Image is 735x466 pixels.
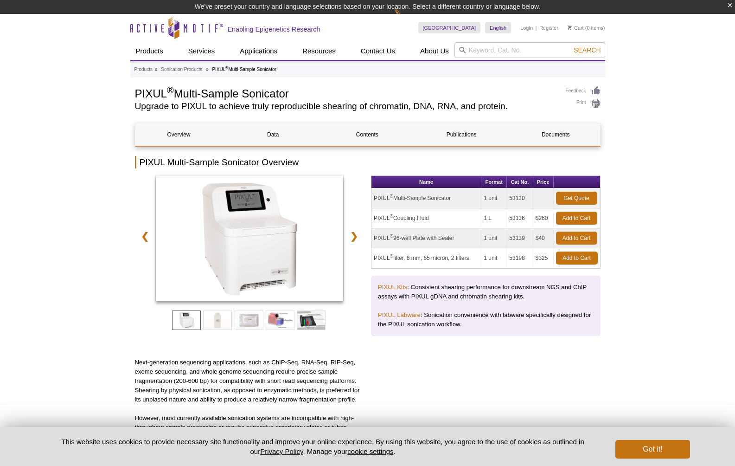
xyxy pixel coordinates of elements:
[347,447,393,455] button: cookie settings
[134,65,153,74] a: Products
[507,248,533,268] td: 53198
[454,42,605,58] input: Keyword, Cat. No.
[481,228,507,248] td: 1 unit
[481,188,507,208] td: 1 unit
[556,212,597,225] a: Add to Cart
[481,208,507,228] td: 1 L
[371,248,481,268] td: PIXUL filter, 6 mm, 65 micron, 2 filters
[556,232,597,245] a: Add to Cart
[260,447,303,455] a: Privacy Policy
[615,440,690,459] button: Got it!
[568,22,605,33] li: (0 items)
[45,437,601,456] p: This website uses cookies to provide necessary site functionality and improve your online experie...
[135,358,364,404] p: Next-generation sequencing applications, such as ChIP-Seq, RNA-Seq, RIP-Seq, exome sequencing, an...
[355,42,401,60] a: Contact Us
[371,228,481,248] td: PIXUL 96-well Plate with Sealer
[418,123,505,146] a: Publications
[520,25,533,31] a: Login
[574,46,601,54] span: Search
[566,86,601,96] a: Feedback
[507,176,533,188] th: Cat No.
[481,176,507,188] th: Format
[156,175,344,304] a: PIXUL Multi-Sample Sonicator
[183,42,221,60] a: Services
[539,25,558,31] a: Register
[135,102,556,110] h2: Upgrade to PIXUL to achieve truly reproducible shearing of chromatin, DNA, RNA, and protein.
[234,42,283,60] a: Applications
[568,25,572,30] img: Your Cart
[390,194,393,199] sup: ®
[571,46,603,54] button: Search
[507,188,533,208] td: 53130
[507,228,533,248] td: 53139
[371,176,481,188] th: Name
[394,7,419,29] img: Change Here
[566,98,601,109] a: Print
[556,192,597,205] a: Get Quote
[390,214,393,219] sup: ®
[512,123,599,146] a: Documents
[371,188,481,208] td: PIXUL Multi-Sample Sonicator
[485,22,511,33] a: English
[418,22,481,33] a: [GEOGRAPHIC_DATA]
[206,67,209,72] li: »
[533,176,554,188] th: Price
[378,283,594,301] p: : Consistent shearing performance for downstream NGS and ChIP assays with PIXUL gDNA and chromati...
[156,175,344,301] img: PIXUL Multi-Sample Sonicator
[533,248,554,268] td: $325
[135,414,364,460] p: However, most currently available sonication systems are incompatible with high-throughput sample...
[378,284,407,291] a: PIXUL Kits
[135,123,223,146] a: Overview
[161,65,202,74] a: Sonication Products
[135,226,155,247] a: ❮
[556,252,598,265] a: Add to Cart
[378,311,421,318] a: PIXUL Labware
[344,226,364,247] a: ❯
[533,208,554,228] td: $260
[130,42,169,60] a: Products
[297,42,341,60] a: Resources
[228,25,320,33] h2: Enabling Epigenetics Research
[536,22,537,33] li: |
[225,65,228,70] sup: ®
[324,123,411,146] a: Contents
[507,208,533,228] td: 53136
[135,156,601,168] h2: PIXUL Multi-Sample Sonicator Overview
[212,67,276,72] li: PIXUL Multi-Sample Sonicator
[390,253,393,259] sup: ®
[155,67,158,72] li: »
[135,86,556,100] h1: PIXUL Multi-Sample Sonicator
[390,233,393,239] sup: ®
[378,311,594,329] p: : Sonication convenience with labware specifically designed for the PIXUL sonication workflow.
[167,85,174,95] sup: ®
[230,123,317,146] a: Data
[481,248,507,268] td: 1 unit
[533,228,554,248] td: $40
[371,208,481,228] td: PIXUL Coupling Fluid
[415,42,454,60] a: About Us
[568,25,584,31] a: Cart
